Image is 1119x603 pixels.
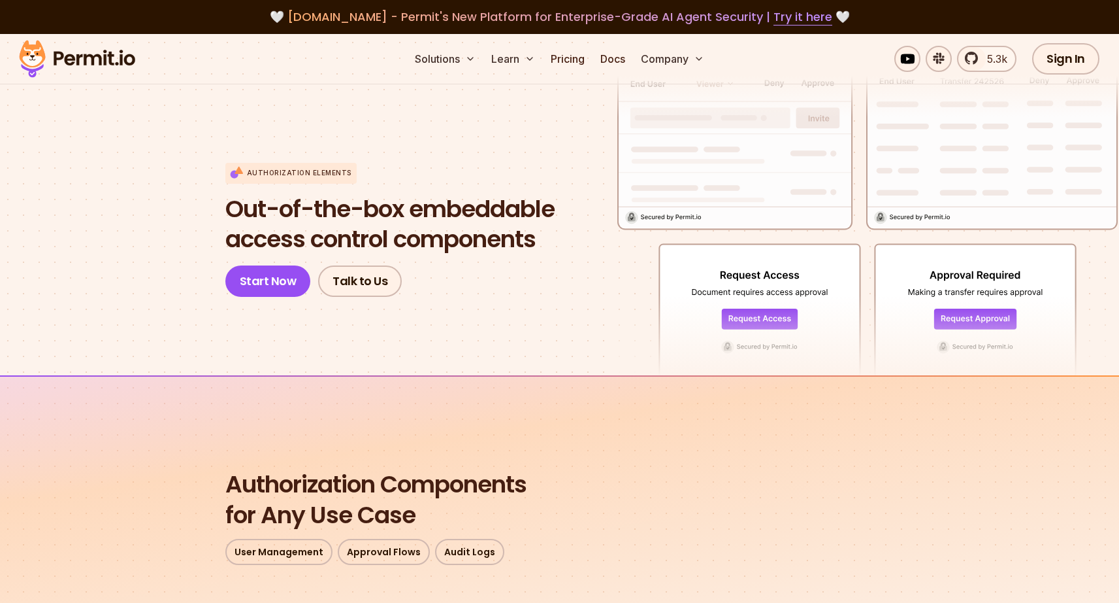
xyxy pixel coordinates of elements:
[225,194,555,225] span: Out-of-the-box embeddable
[31,8,1088,26] div: 🤍 🤍
[13,37,141,81] img: Permit logo
[225,470,894,531] h2: for Any Use Case
[247,168,351,178] p: Authorization Elements
[486,46,540,72] button: Learn
[636,46,709,72] button: Company
[318,266,402,297] a: Talk to Us
[979,51,1007,67] span: 5.3k
[773,9,832,26] a: Try it here
[1032,43,1099,75] a: Sign In
[287,9,832,25] span: [DOMAIN_NAME] - Permit's New Platform for Enterprise-Grade AI Agent Security |
[225,194,555,256] h1: access control components
[338,539,430,565] a: Approval Flows
[545,46,590,72] a: Pricing
[225,266,311,297] a: Start Now
[410,46,481,72] button: Solutions
[435,539,504,565] a: Audit Logs
[225,539,332,565] a: User Management
[595,46,630,72] a: Docs
[957,46,1016,72] a: 5.3k
[225,470,894,500] span: Authorization Components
